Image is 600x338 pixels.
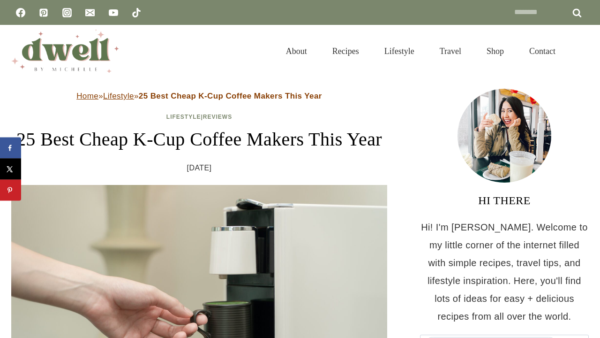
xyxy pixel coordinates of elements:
a: Shop [474,35,517,68]
a: Lifestyle [166,114,201,120]
a: Home [76,92,98,100]
a: TikTok [127,3,146,22]
time: [DATE] [187,161,212,175]
a: Recipes [320,35,372,68]
a: Travel [427,35,474,68]
a: Instagram [58,3,76,22]
span: » » [76,92,322,100]
h1: 25 Best Cheap K-Cup Coffee Makers This Year [11,125,387,154]
a: Pinterest [34,3,53,22]
a: Reviews [203,114,232,120]
h3: HI THERE [420,192,589,209]
a: YouTube [104,3,123,22]
a: Email [81,3,99,22]
a: Lifestyle [103,92,134,100]
button: View Search Form [573,43,589,59]
a: Contact [517,35,568,68]
img: DWELL by michelle [11,30,119,73]
span: | [166,114,232,120]
nav: Primary Navigation [273,35,568,68]
a: Facebook [11,3,30,22]
a: About [273,35,320,68]
p: Hi! I'm [PERSON_NAME]. Welcome to my little corner of the internet filled with simple recipes, tr... [420,218,589,325]
a: Lifestyle [372,35,427,68]
strong: 25 Best Cheap K-Cup Coffee Makers This Year [139,92,322,100]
